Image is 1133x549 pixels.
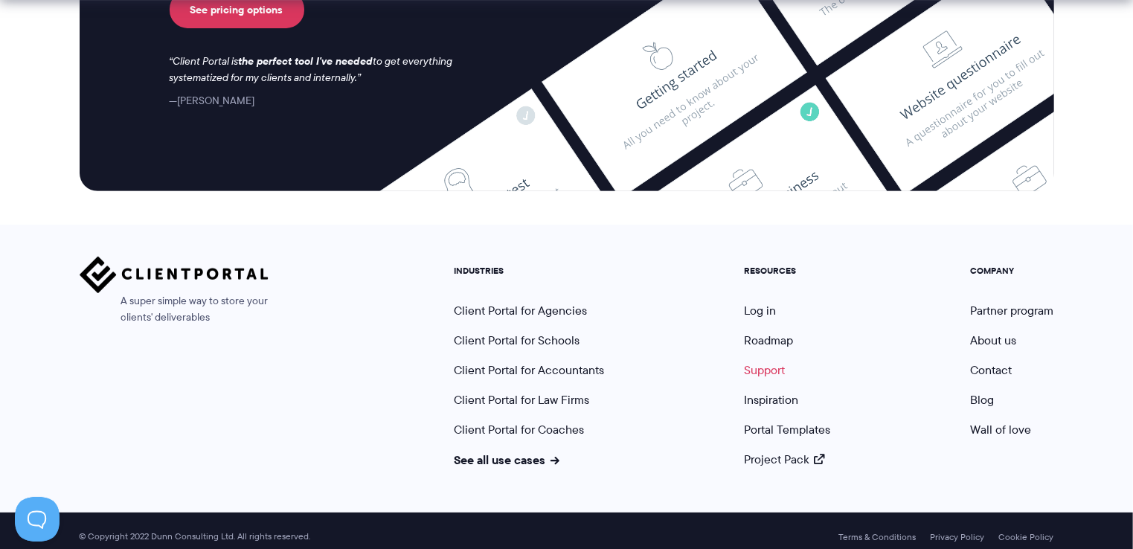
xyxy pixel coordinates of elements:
[455,266,605,276] h5: INDUSTRIES
[455,362,605,379] a: Client Portal for Accountants
[971,266,1054,276] h5: COMPANY
[971,332,1017,349] a: About us
[15,497,60,542] iframe: Toggle Customer Support
[455,391,590,408] a: Client Portal for Law Firms
[455,332,580,349] a: Client Portal for Schools
[239,53,373,69] strong: the perfect tool I've needed
[72,531,318,542] span: © Copyright 2022 Dunn Consulting Ltd. All rights reserved.
[170,93,255,108] cite: [PERSON_NAME]
[170,54,473,86] p: Client Portal is to get everything systematized for my clients and internally.
[745,421,831,438] a: Portal Templates
[745,451,825,468] a: Project Pack
[455,451,560,469] a: See all use cases
[80,293,269,326] span: A super simple way to store your clients' deliverables
[745,362,786,379] a: Support
[971,362,1012,379] a: Contact
[971,421,1032,438] a: Wall of love
[745,302,777,319] a: Log in
[931,532,985,542] a: Privacy Policy
[999,532,1054,542] a: Cookie Policy
[745,332,794,349] a: Roadmap
[745,391,799,408] a: Inspiration
[455,421,585,438] a: Client Portal for Coaches
[971,391,995,408] a: Blog
[839,532,917,542] a: Terms & Conditions
[455,302,588,319] a: Client Portal for Agencies
[745,266,831,276] h5: RESOURCES
[971,302,1054,319] a: Partner program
